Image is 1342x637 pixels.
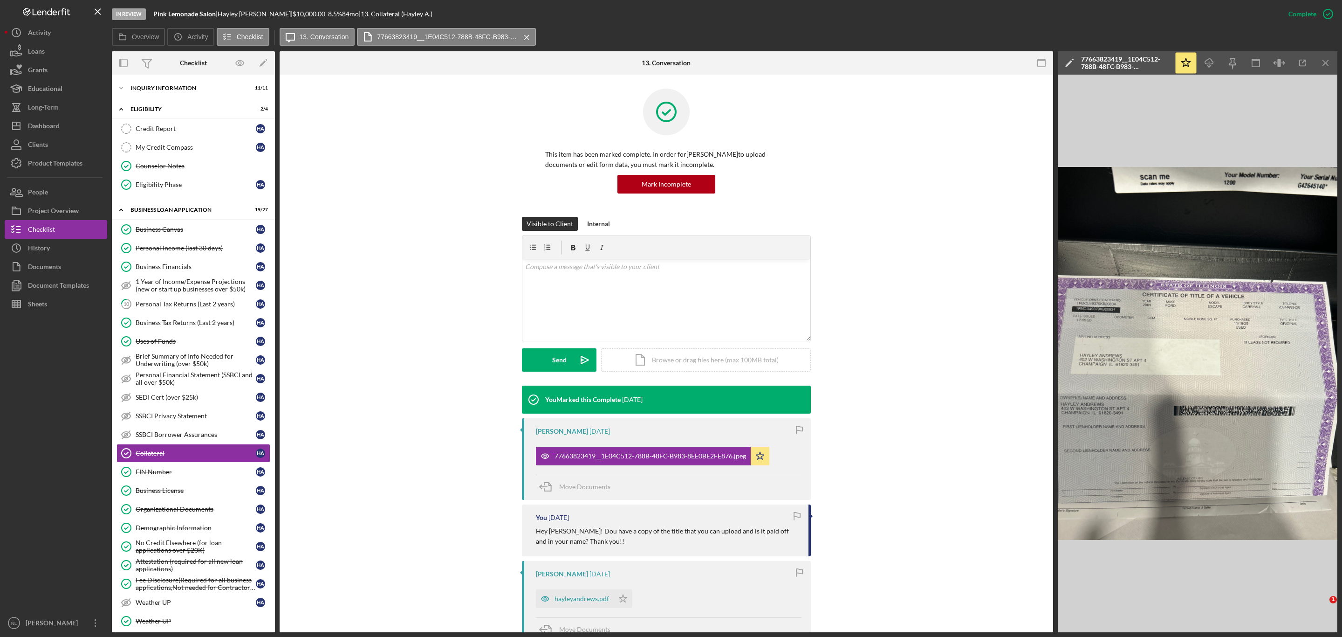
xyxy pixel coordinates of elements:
div: H A [256,430,265,439]
div: | [153,10,218,18]
div: H A [256,523,265,533]
a: EIN NumberHA [116,463,270,481]
div: EIN Number [136,468,256,476]
button: Educational [5,79,107,98]
div: 13. Conversation [642,59,691,67]
a: Credit ReportHA [116,119,270,138]
button: Complete [1279,5,1337,23]
div: Complete [1288,5,1316,23]
div: 1 Year of Income/Expense Projections (new or start up businesses over $50k) [136,278,256,293]
button: Dashboard [5,117,107,135]
a: Business Tax Returns (Last 2 years)HA [116,313,270,332]
div: Collateral [136,450,256,457]
div: SSBCI Borrower Assurances [136,431,256,438]
tspan: 10 [123,301,130,307]
a: Attestation (required for all new loan applications)HA [116,556,270,575]
button: Overview [112,28,165,46]
a: Personal Financial Statement (SSBCI and all over $50k)HA [116,369,270,388]
button: 13. Conversation [280,28,355,46]
div: H A [256,542,265,551]
div: H A [256,355,265,365]
label: 13. Conversation [300,33,349,41]
a: Long-Term [5,98,107,117]
div: H A [256,505,265,514]
a: Organizational DocumentsHA [116,500,270,519]
div: H A [256,124,265,133]
p: Hey [PERSON_NAME]! Dou have a copy of the title that you can upload and is it paid off and in you... [536,526,799,547]
div: My Credit Compass [136,144,256,151]
span: Move Documents [559,625,610,633]
div: H A [256,449,265,458]
div: Loans [28,42,45,63]
a: Documents [5,257,107,276]
button: Grants [5,61,107,79]
label: Checklist [237,33,263,41]
a: SSBCI Borrower AssurancesHA [116,425,270,444]
div: H A [256,411,265,421]
div: Send [552,348,567,372]
div: Weather UP [136,599,256,606]
div: You Marked this Complete [545,396,621,403]
div: Product Templates [28,154,82,175]
div: SEDI Cert (over $25k) [136,394,256,401]
button: Mark Incomplete [617,175,715,194]
a: Eligibility PhaseHA [116,175,270,194]
div: Personal Income (last 30 days) [136,244,256,252]
a: Demographic InformationHA [116,519,270,537]
div: Uses of Funds [136,338,256,345]
div: INQUIRY INFORMATION [130,85,245,91]
p: This item has been marked complete. In order for [PERSON_NAME] to upload documents or edit form d... [545,149,787,170]
div: Dashboard [28,117,60,138]
a: Business CanvasHA [116,220,270,239]
button: NL[PERSON_NAME] [5,614,107,632]
div: [PERSON_NAME] [23,614,84,635]
div: Mark Incomplete [642,175,691,194]
label: Overview [132,33,159,41]
a: Weather UP [116,612,270,630]
button: Clients [5,135,107,154]
div: H A [256,486,265,495]
div: H A [256,579,265,589]
img: Preview [1058,75,1337,632]
div: H A [256,393,265,402]
div: In Review [112,8,146,20]
button: Project Overview [5,201,107,220]
div: 2 / 4 [251,106,268,112]
a: Counselor Notes [116,157,270,175]
div: Business Financials [136,263,256,270]
a: No Credit Elsewhere (for loan applications over $20K)HA [116,537,270,556]
button: 77663823419__1E04C512-788B-48FC-B983-8EE0BE2FE876.jpeg [357,28,536,46]
span: 1 [1329,596,1337,603]
div: Personal Tax Returns (Last 2 years) [136,300,256,308]
div: Project Overview [28,201,79,222]
div: Attestation (required for all new loan applications) [136,558,256,573]
div: $10,000.00 [293,10,328,18]
div: 77663823419__1E04C512-788B-48FC-B983-8EE0BE2FE876.jpeg [1081,55,1170,70]
div: Demographic Information [136,524,256,532]
div: Documents [28,257,61,278]
div: Activity [28,23,51,44]
a: My Credit CompassHA [116,138,270,157]
div: | 13. Collateral (Hayley A.) [359,10,432,18]
button: History [5,239,107,257]
button: Loans [5,42,107,61]
a: Document Templates [5,276,107,295]
a: Personal Income (last 30 days)HA [116,239,270,257]
time: 2025-08-11 17:59 [548,514,569,521]
div: BUSINESS LOAN APPLICATION [130,207,245,213]
button: hayleyandrews.pdf [536,589,632,608]
div: Checklist [28,220,55,241]
a: SEDI Cert (over $25k)HA [116,388,270,407]
div: H A [256,180,265,189]
div: H A [256,337,265,346]
time: 2025-08-11 21:21 [622,396,643,403]
text: NL [11,621,17,626]
button: People [5,183,107,201]
div: Business Tax Returns (Last 2 years) [136,319,256,326]
div: Business License [136,487,256,494]
div: Credit Report [136,125,256,132]
label: Activity [187,33,208,41]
